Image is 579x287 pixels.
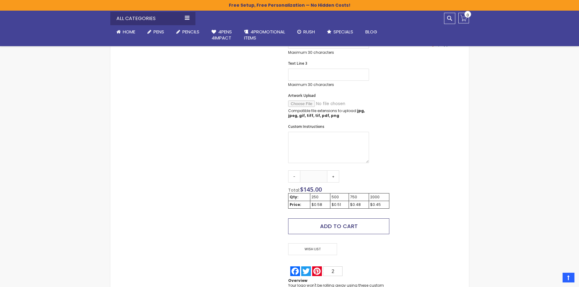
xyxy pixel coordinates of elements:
[123,29,135,35] span: Home
[327,170,339,183] a: +
[205,25,238,45] a: 4Pens4impact
[320,222,358,230] span: Add to Cart
[288,61,307,66] span: Text Line 3
[288,170,300,183] a: -
[288,93,315,98] span: Artwork Upload
[301,266,312,276] a: Twitter
[321,25,359,39] a: Specials
[350,202,368,207] div: $0.48
[370,202,388,207] div: $0.45
[332,195,347,200] div: 500
[370,195,388,200] div: 2000
[288,50,369,55] p: Maximum 30 characters
[303,29,315,35] span: Rush
[288,243,339,255] a: Wish List
[300,185,322,193] span: $
[359,25,383,39] a: Blog
[238,25,291,45] a: 4PROMOTIONALITEMS
[182,29,199,35] span: Pencils
[288,243,337,255] span: Wish List
[288,82,369,87] p: Maximum 30 characters
[290,194,298,200] strong: Qty:
[312,195,329,200] div: 250
[365,29,377,35] span: Blog
[333,29,353,35] span: Specials
[332,269,334,274] span: 2
[332,202,347,207] div: $0.51
[458,13,469,23] a: 0
[290,266,301,276] a: Facebook
[244,29,285,41] span: 4PROMOTIONAL ITEMS
[153,29,164,35] span: Pens
[312,202,329,207] div: $0.58
[312,266,343,276] a: Pinterest2
[110,12,195,25] div: All Categories
[288,108,369,118] p: Compatible file extensions to upload:
[288,124,324,129] span: Custom Instructions
[288,278,307,283] strong: Overview
[563,273,574,282] a: Top
[110,25,141,39] a: Home
[212,29,232,41] span: 4Pens 4impact
[350,195,368,200] div: 750
[290,202,301,207] strong: Price:
[291,25,321,39] a: Rush
[404,44,463,49] a: 4pens.com certificate URL
[170,25,205,39] a: Pencils
[303,185,322,193] span: 145.00
[141,25,170,39] a: Pens
[467,12,469,18] span: 0
[288,218,389,234] button: Add to Cart
[288,187,300,193] span: Total:
[288,108,365,118] strong: jpg, jpeg, gif, tiff, tif, pdf, png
